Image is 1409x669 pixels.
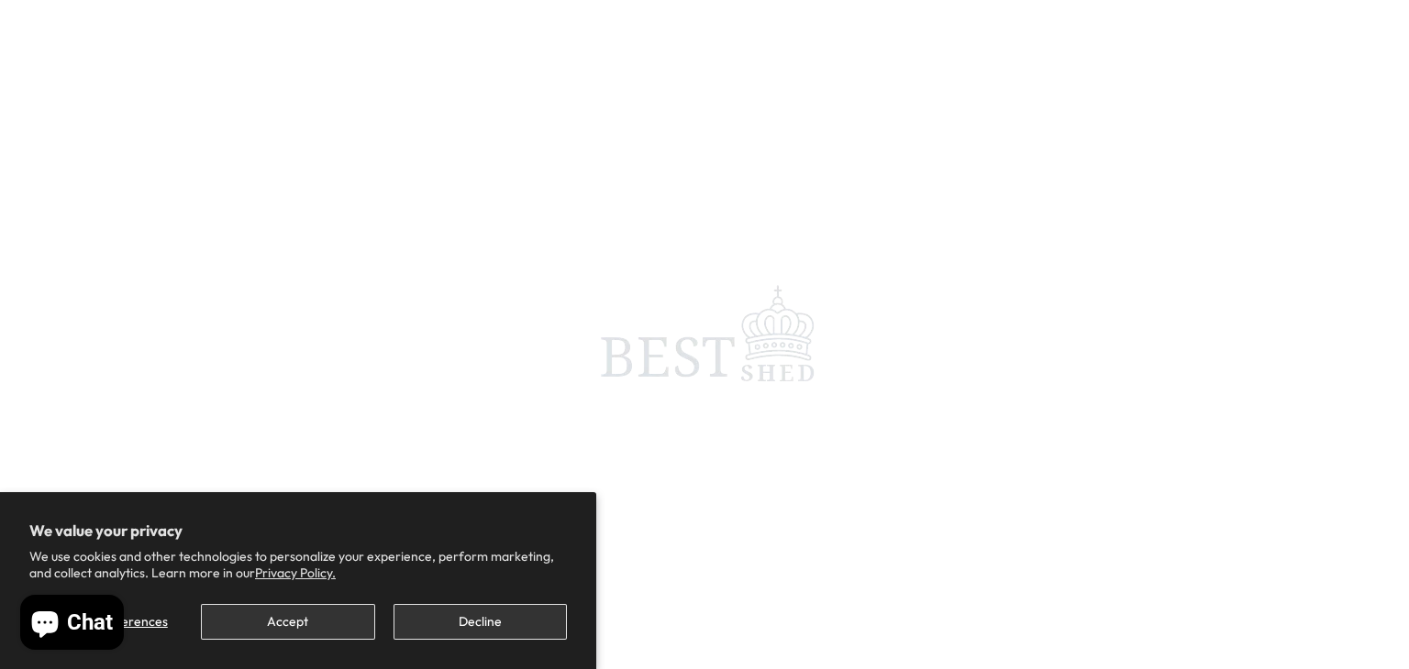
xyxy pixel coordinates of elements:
[394,604,567,640] button: Decline
[255,565,336,581] a: Privacy Policy.
[15,595,129,654] inbox-online-store-chat: Shopify online store chat
[29,548,567,581] p: We use cookies and other technologies to personalize your experience, perform marketing, and coll...
[201,604,374,640] button: Accept
[29,521,567,540] h2: We value your privacy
